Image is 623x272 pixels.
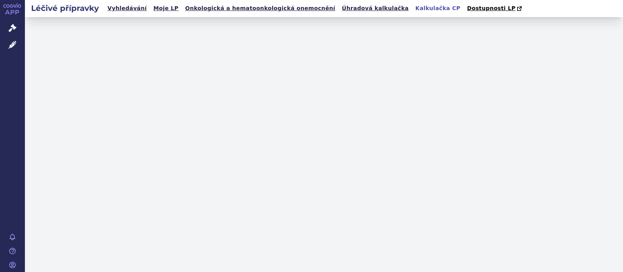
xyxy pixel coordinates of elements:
[340,3,411,14] a: Úhradová kalkulačka
[183,3,338,14] a: Onkologická a hematoonkologická onemocnění
[413,3,463,14] a: Kalkulačka CP
[105,3,149,14] a: Vyhledávání
[465,3,526,14] a: Dostupnosti LP
[25,3,105,14] h2: Léčivé přípravky
[151,3,181,14] a: Moje LP
[467,5,516,11] span: Dostupnosti LP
